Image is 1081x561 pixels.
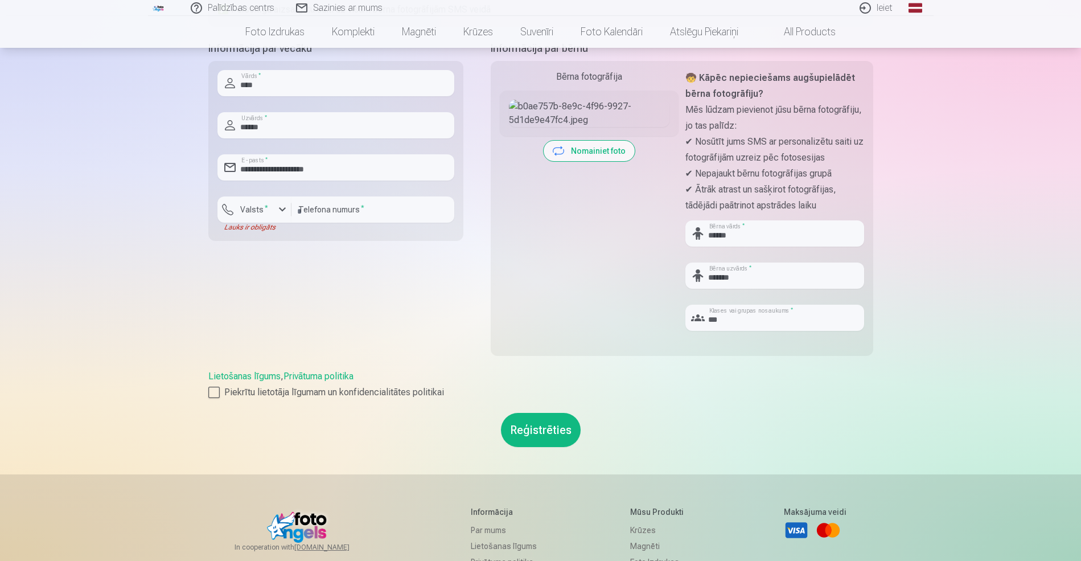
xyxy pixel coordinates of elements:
[236,204,273,215] label: Valsts
[500,70,679,84] div: Bērna fotogrāfija
[208,386,873,399] label: Piekrītu lietotāja līgumam un konfidencialitātes politikai
[816,518,841,543] a: Mastercard
[784,518,809,543] a: Visa
[685,166,864,182] p: ✔ Nepajaukt bērnu fotogrāfijas grupā
[501,413,581,447] button: Reģistrēties
[294,543,377,552] a: [DOMAIN_NAME]
[208,370,873,399] div: ,
[208,40,463,56] h5: Informācija par vecāku
[544,141,635,161] button: Nomainiet foto
[509,100,669,127] img: b0ae757b-8e9c-4f96-9927-5d1de9e47fc4.jpeg
[656,16,752,48] a: Atslēgu piekariņi
[784,506,846,518] h5: Maksājuma veidi
[685,182,864,214] p: ✔ Ātrāk atrast un sašķirot fotogrāfijas, tādējādi paātrinot apstrādes laiku
[235,543,377,552] span: In cooperation with
[685,134,864,166] p: ✔ Nosūtīt jums SMS ar personalizētu saiti uz fotogrāfijām uzreiz pēc fotosesijas
[208,371,281,382] a: Lietošanas līgums
[630,506,690,518] h5: Mūsu produkti
[388,16,450,48] a: Magnēti
[217,223,291,232] div: Lauks ir obligāts
[630,522,690,538] a: Krūzes
[283,371,354,382] a: Privātuma politika
[685,102,864,134] p: Mēs lūdzam pievienot jūsu bērna fotogrāfiju, jo tas palīdz:
[471,506,537,518] h5: Informācija
[752,16,849,48] a: All products
[630,538,690,554] a: Magnēti
[232,16,318,48] a: Foto izdrukas
[471,522,537,538] a: Par mums
[491,40,873,56] h5: Informācija par bērnu
[450,16,507,48] a: Krūzes
[685,72,855,99] strong: 🧒 Kāpēc nepieciešams augšupielādēt bērna fotogrāfiju?
[471,538,537,554] a: Lietošanas līgums
[217,196,291,223] button: Valsts*
[153,5,165,11] img: /fa1
[567,16,656,48] a: Foto kalendāri
[507,16,567,48] a: Suvenīri
[318,16,388,48] a: Komplekti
